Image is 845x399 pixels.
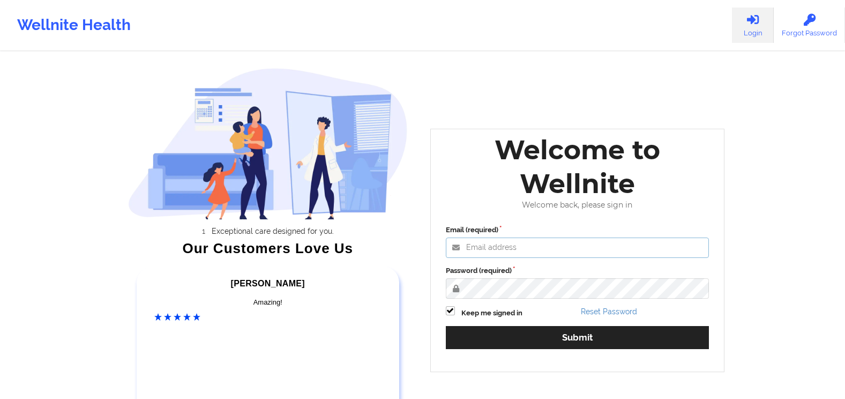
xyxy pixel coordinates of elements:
[774,8,845,43] a: Forgot Password
[446,238,709,258] input: Email address
[128,243,408,254] div: Our Customers Love Us
[446,225,709,235] label: Email (required)
[581,307,637,316] a: Reset Password
[231,279,305,288] span: [PERSON_NAME]
[438,201,717,210] div: Welcome back, please sign in
[446,326,709,349] button: Submit
[138,227,408,235] li: Exceptional care designed for you.
[446,265,709,276] label: Password (required)
[154,297,382,308] div: Amazing!
[732,8,774,43] a: Login
[128,68,408,219] img: wellnite-auth-hero_200.c722682e.png
[438,133,717,201] div: Welcome to Wellnite
[461,308,522,319] label: Keep me signed in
